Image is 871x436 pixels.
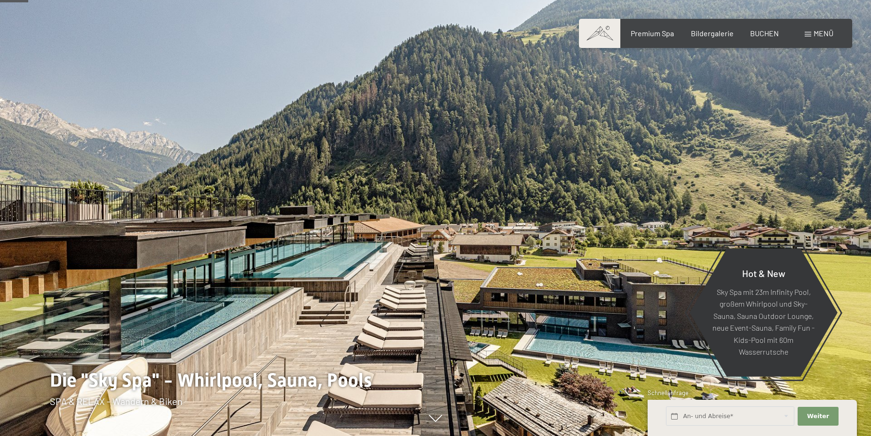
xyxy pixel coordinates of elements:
[750,29,779,38] a: BUCHEN
[798,407,838,426] button: Weiter
[689,248,838,377] a: Hot & New Sky Spa mit 23m Infinity Pool, großem Whirlpool und Sky-Sauna, Sauna Outdoor Lounge, ne...
[713,285,815,358] p: Sky Spa mit 23m Infinity Pool, großem Whirlpool und Sky-Sauna, Sauna Outdoor Lounge, neue Event-S...
[814,29,833,38] span: Menü
[742,267,785,278] span: Hot & New
[631,29,674,38] a: Premium Spa
[691,29,734,38] a: Bildergalerie
[807,412,829,420] span: Weiter
[648,389,689,396] span: Schnellanfrage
